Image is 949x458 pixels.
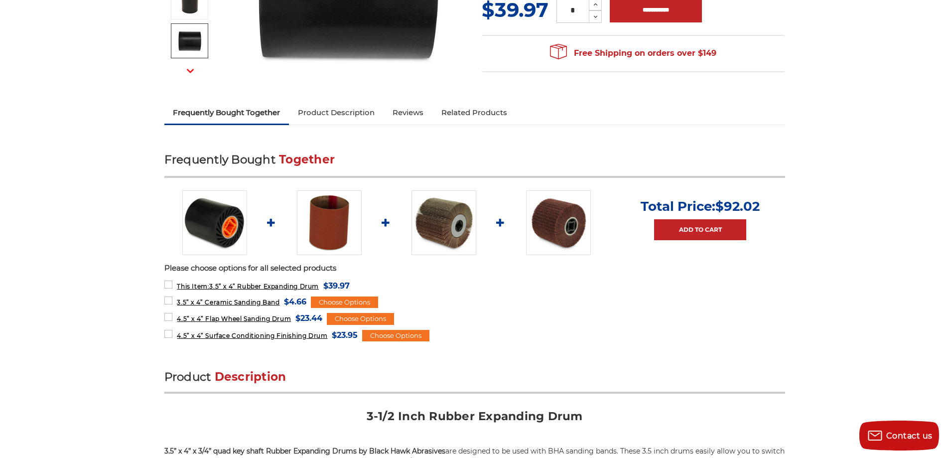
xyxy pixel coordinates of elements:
[279,153,335,166] span: Together
[323,279,350,293] span: $39.97
[327,313,394,325] div: Choose Options
[311,297,378,308] div: Choose Options
[432,102,516,124] a: Related Products
[289,102,384,124] a: Product Description
[215,370,286,384] span: Description
[362,330,429,342] div: Choose Options
[177,332,327,339] span: 4.5” x 4” Surface Conditioning Finishing Drum
[886,431,933,441] span: Contact us
[164,370,211,384] span: Product
[641,198,760,214] p: Total Price:
[284,295,306,308] span: $4.66
[177,315,291,322] span: 4.5” x 4” Flap Wheel Sanding Drum
[384,102,432,124] a: Reviews
[177,28,202,53] img: 3.5” x 4” Rubber Expanding Drum
[715,198,760,214] span: $92.02
[178,60,202,82] button: Next
[859,421,939,451] button: Contact us
[164,263,785,274] p: Please choose options for all selected products
[177,283,319,290] span: 3.5” x 4” Rubber Expanding Drum
[295,311,322,325] span: $23.44
[164,153,275,166] span: Frequently Bought
[164,102,289,124] a: Frequently Bought Together
[654,219,746,240] a: Add to Cart
[177,283,209,290] strong: This Item:
[177,299,279,306] span: 3.5” x 4” Ceramic Sanding Band
[550,43,716,63] span: Free Shipping on orders over $149
[164,447,445,456] strong: 3.5” x 4” x 3/4” quad key shaft Rubber Expanding Drums by Black Hawk Abrasives
[164,409,785,431] h2: 3-1/2 Inch Rubber Expanding Drum
[182,190,247,255] img: 3.5 inch rubber expanding drum for sanding belt
[332,328,358,342] span: $23.95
